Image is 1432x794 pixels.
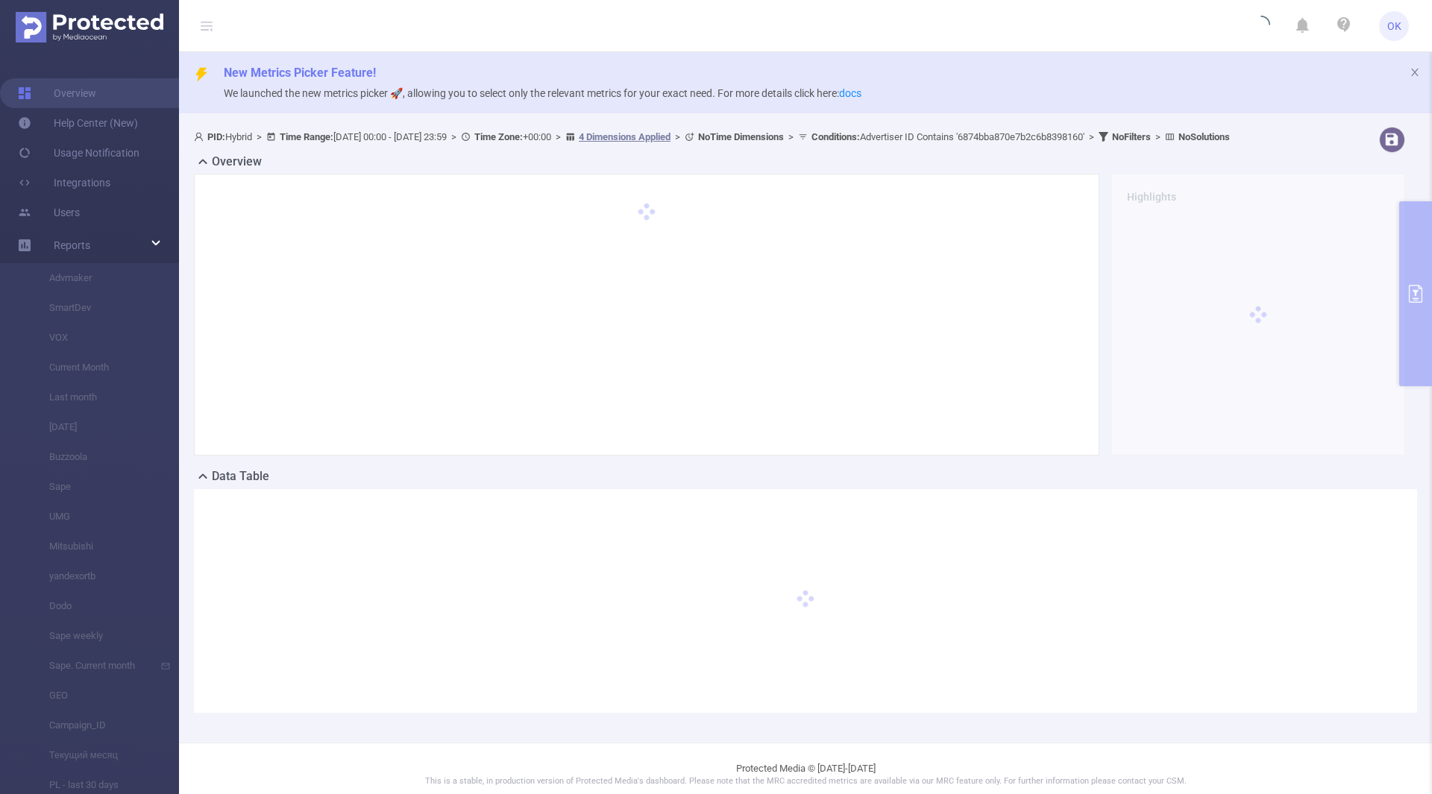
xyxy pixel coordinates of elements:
[54,239,90,251] span: Reports
[194,131,1230,142] span: Hybrid [DATE] 00:00 - [DATE] 23:59 +00:00
[811,131,1084,142] span: Advertiser ID Contains '6874bba870e7b2c6b8398160'
[811,131,860,142] b: Conditions :
[18,108,138,138] a: Help Center (New)
[447,131,461,142] span: >
[1112,131,1151,142] b: No Filters
[18,78,96,108] a: Overview
[784,131,798,142] span: >
[280,131,333,142] b: Time Range:
[18,198,80,227] a: Users
[671,131,685,142] span: >
[16,12,163,42] img: Protected Media
[194,67,209,82] i: icon: thunderbolt
[1252,16,1270,37] i: icon: loading
[194,132,207,142] i: icon: user
[18,138,139,168] a: Usage Notification
[551,131,565,142] span: >
[579,131,671,142] u: 4 Dimensions Applied
[224,66,376,80] span: New Metrics Picker Feature!
[18,168,110,198] a: Integrations
[216,775,1395,788] p: This is a stable, in production version of Protected Media's dashboard. Please note that the MRC ...
[1410,64,1420,81] button: icon: close
[839,87,861,99] a: docs
[1178,131,1230,142] b: No Solutions
[1410,67,1420,78] i: icon: close
[207,131,225,142] b: PID:
[1387,11,1401,41] span: OK
[1151,131,1165,142] span: >
[224,87,861,99] span: We launched the new metrics picker 🚀, allowing you to select only the relevant metrics for your e...
[212,153,262,171] h2: Overview
[698,131,784,142] b: No Time Dimensions
[54,230,90,260] a: Reports
[212,467,269,485] h2: Data Table
[252,131,266,142] span: >
[1084,131,1099,142] span: >
[474,131,523,142] b: Time Zone:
